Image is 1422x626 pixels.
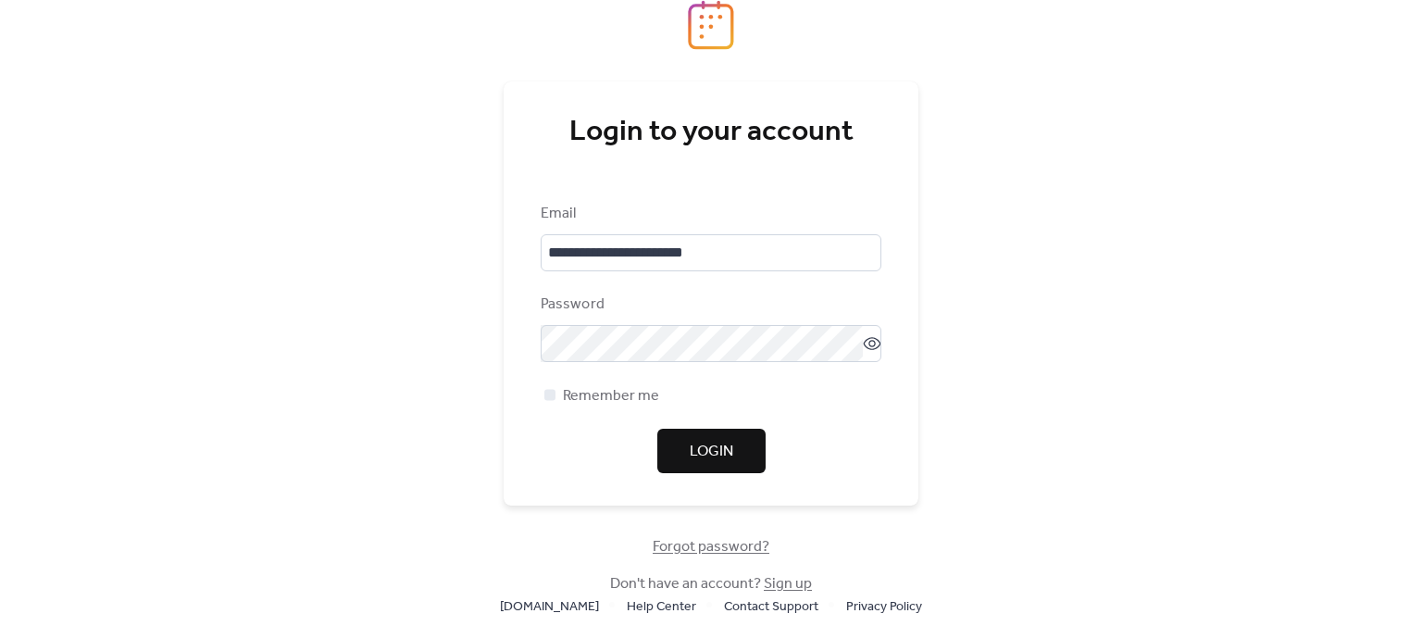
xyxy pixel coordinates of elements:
[764,570,812,598] a: Sign up
[563,385,659,407] span: Remember me
[846,595,922,618] a: Privacy Policy
[846,596,922,619] span: Privacy Policy
[653,536,769,558] span: Forgot password?
[541,203,878,225] div: Email
[724,596,818,619] span: Contact Support
[500,596,599,619] span: [DOMAIN_NAME]
[724,595,818,618] a: Contact Support
[653,542,769,552] a: Forgot password?
[610,573,812,595] span: Don't have an account?
[657,429,766,473] button: Login
[541,114,881,151] div: Login to your account
[627,595,696,618] a: Help Center
[500,595,599,618] a: [DOMAIN_NAME]
[690,441,733,463] span: Login
[541,294,878,316] div: Password
[627,596,696,619] span: Help Center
